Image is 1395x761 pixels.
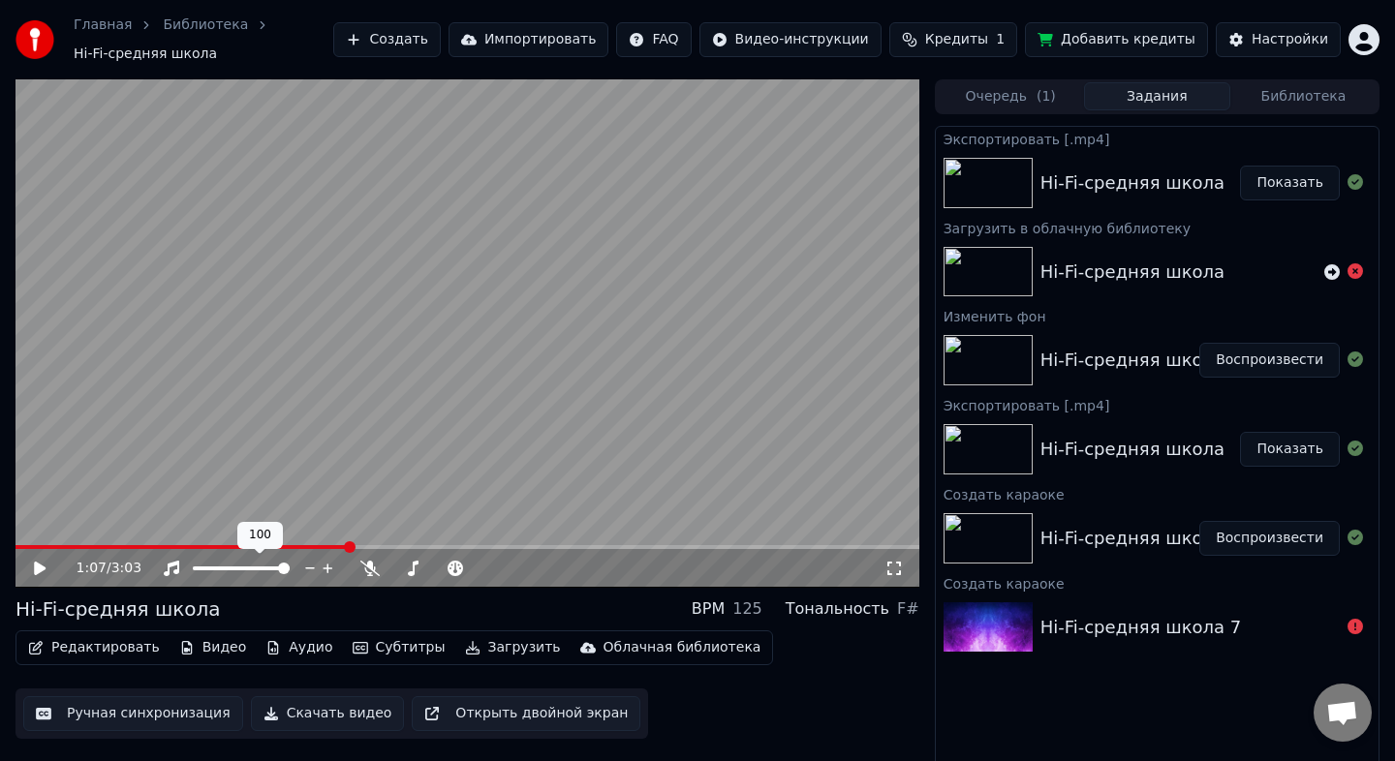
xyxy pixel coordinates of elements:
div: Hi-Fi-средняя школа [15,595,221,623]
a: Открытый чат [1314,684,1372,742]
span: 1 [996,30,1005,49]
button: Скачать видео [251,696,405,731]
div: Изменить фон [936,304,1379,327]
button: Очередь [938,82,1084,110]
button: Показать [1240,432,1340,467]
div: Hi-Fi-средняя школа [1040,169,1224,197]
div: Hi-Fi-средняя школа 7 [1040,614,1242,641]
button: Видео [171,634,255,661]
span: ( 1 ) [1037,87,1056,107]
div: Настройки [1252,30,1328,49]
div: Тональность [786,597,889,621]
div: 100 [237,522,283,549]
a: Библиотека [163,15,248,35]
button: FAQ [616,22,691,57]
div: / [77,559,123,578]
div: Облачная библиотека [604,638,761,657]
button: Библиотека [1230,82,1377,110]
button: Загрузить [457,634,569,661]
button: Видео-инструкции [699,22,882,57]
button: Ручная синхронизация [23,696,243,731]
span: Hi-Fi-средняя школа [74,45,217,64]
div: Экспортировать [.mp4] [936,393,1379,416]
span: 1:07 [77,559,107,578]
button: Настройки [1216,22,1341,57]
div: Экспортировать [.mp4] [936,127,1379,150]
img: youka [15,20,54,59]
button: Аудио [258,634,340,661]
div: Создать караоке [936,571,1379,594]
a: Главная [74,15,132,35]
div: Hi-Fi-средняя школа [1040,436,1224,463]
span: 3:03 [111,559,141,578]
nav: breadcrumb [74,15,333,64]
button: Добавить кредиты [1025,22,1208,57]
div: Hi-Fi-средняя школа [1040,347,1224,374]
button: Создать [333,22,440,57]
button: Открыть двойной экран [412,696,640,731]
button: Кредиты1 [889,22,1017,57]
div: Создать караоке [936,482,1379,505]
button: Воспроизвести [1199,521,1340,556]
button: Импортировать [449,22,609,57]
div: F# [897,597,919,621]
div: BPM [692,597,725,621]
button: Показать [1240,166,1340,200]
div: Hi-Fi-средняя школа [1040,259,1224,286]
div: Hi-Fi-средняя школа 7 [1040,525,1242,552]
span: Кредиты [925,30,988,49]
button: Задания [1084,82,1230,110]
button: Редактировать [20,634,168,661]
div: Загрузить в облачную библиотеку [936,216,1379,239]
button: Субтитры [345,634,453,661]
div: 125 [732,597,762,621]
button: Воспроизвести [1199,343,1340,378]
